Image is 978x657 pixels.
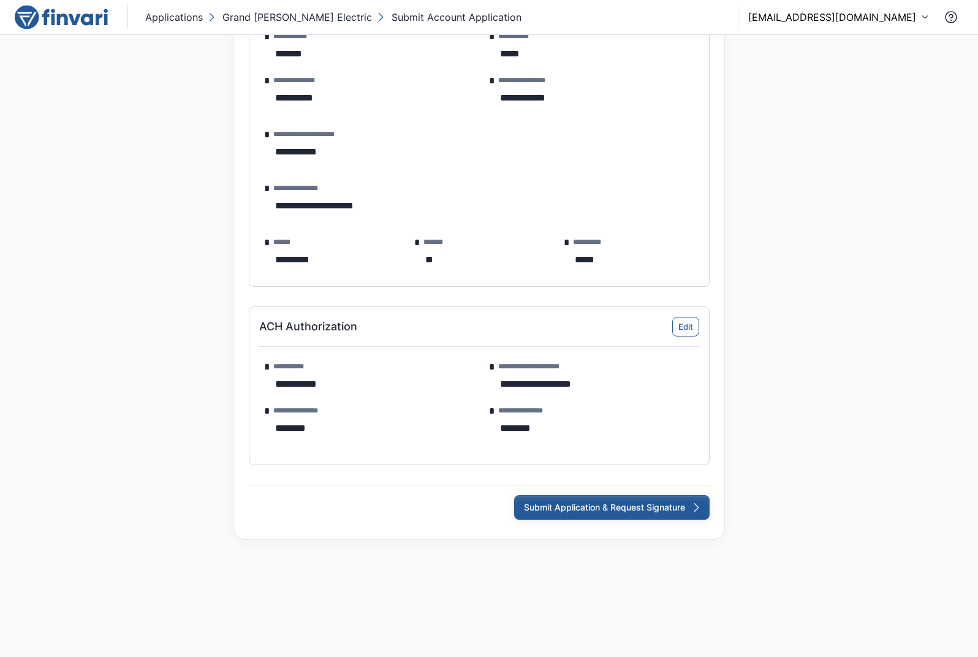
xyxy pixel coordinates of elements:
button: Submit Account Application [374,7,524,27]
button: Submit Application & Request Signature [514,495,710,520]
button: Edit [672,317,699,336]
button: Applications [143,7,205,27]
button: Grand [PERSON_NAME] Electric [205,7,374,27]
p: Applications [145,10,203,25]
img: logo [15,5,108,29]
p: Submit Account Application [392,10,521,25]
button: Contact Support [939,5,963,29]
button: [EMAIL_ADDRESS][DOMAIN_NAME] [748,10,929,25]
h6: ACH Authorization [259,320,357,333]
p: Grand [PERSON_NAME] Electric [222,10,372,25]
p: [EMAIL_ADDRESS][DOMAIN_NAME] [748,10,916,25]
